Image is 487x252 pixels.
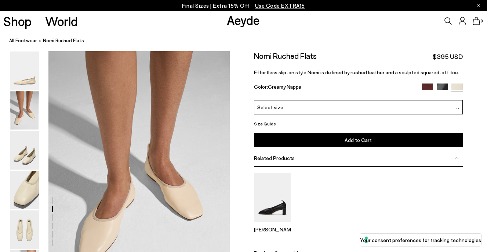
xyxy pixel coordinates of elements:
[254,119,276,128] button: Size Guide
[10,171,39,209] img: Nomi Ruched Flats - Image 4
[45,15,78,28] a: World
[360,236,481,244] label: Your consent preferences for tracking technologies
[254,217,291,233] a: Narissa Ruched Pumps [PERSON_NAME]
[254,69,462,75] p: Effortless slip-on style Nomi is defined by ruched leather and a sculpted squared-off toe.
[227,12,260,28] a: Aeyde
[455,156,459,160] img: svg%3E
[254,84,415,92] div: Color:
[9,37,37,45] a: All Footwear
[3,15,32,28] a: Shop
[43,37,84,45] span: Nomi Ruched Flats
[254,173,291,222] img: Narissa Ruched Pumps
[257,103,283,111] span: Select size
[254,51,317,60] h2: Nomi Ruched Flats
[456,107,459,110] img: svg%3E
[254,155,295,161] span: Related Products
[268,84,301,90] span: Creamy Nappa
[345,137,372,143] span: Add to Cart
[10,91,39,130] img: Nomi Ruched Flats - Image 2
[473,17,480,25] a: 0
[433,52,463,61] span: $395 USD
[360,234,481,246] button: Your consent preferences for tracking technologies
[10,52,39,90] img: Nomi Ruched Flats - Image 1
[480,19,484,23] span: 0
[255,2,305,9] span: Navigate to /collections/ss25-final-sizes
[182,1,305,10] p: Final Sizes | Extra 15% Off
[254,133,462,147] button: Add to Cart
[10,210,39,249] img: Nomi Ruched Flats - Image 5
[10,131,39,170] img: Nomi Ruched Flats - Image 3
[254,226,291,233] p: [PERSON_NAME]
[9,31,487,51] nav: breadcrumb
